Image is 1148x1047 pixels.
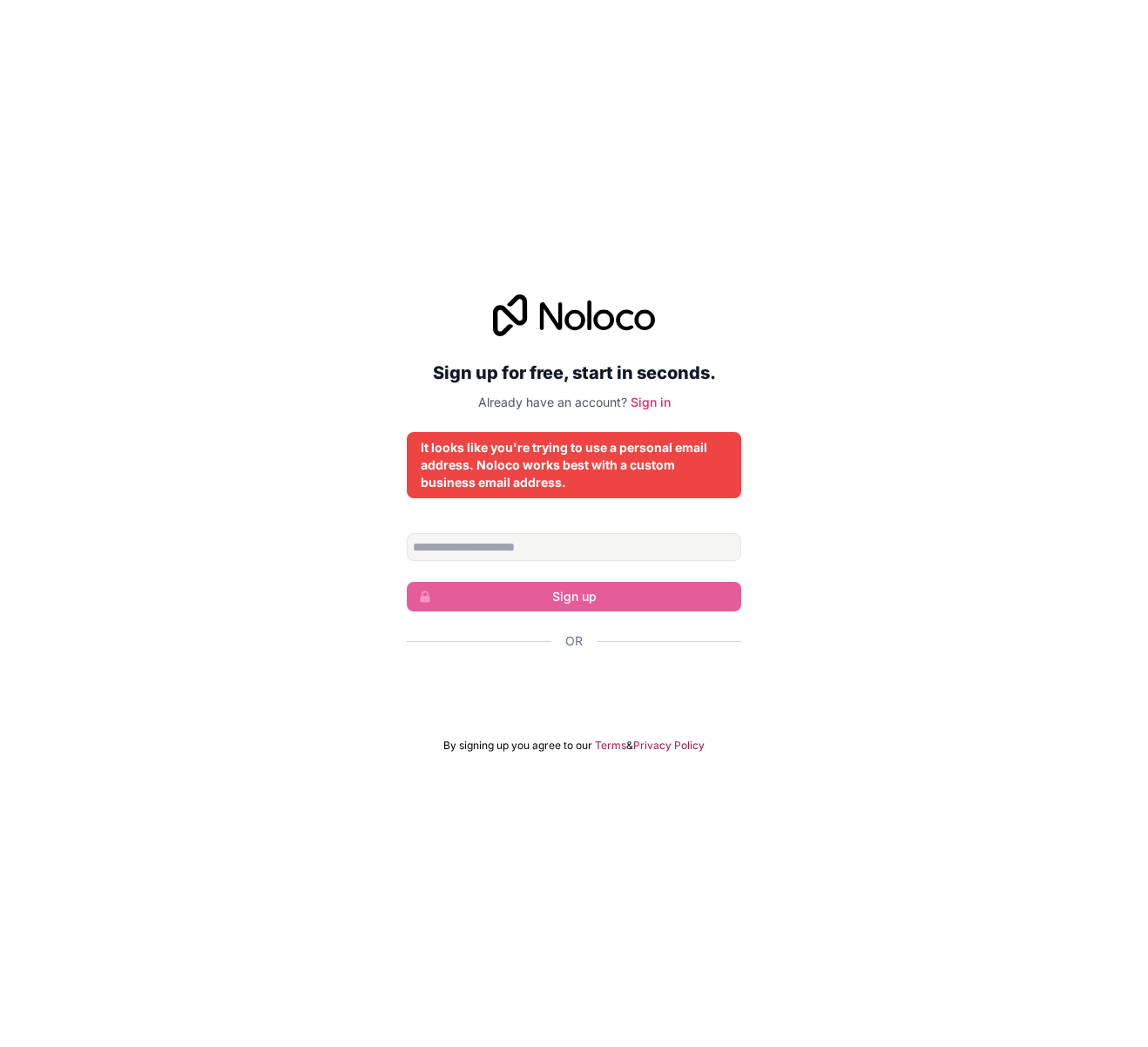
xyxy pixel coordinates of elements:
[398,669,750,707] iframe: Schaltfläche „Über Google anmelden“
[633,739,705,753] a: Privacy Policy
[407,533,741,561] input: Email address
[565,632,583,650] span: Or
[626,739,633,753] span: &
[595,739,626,753] a: Terms
[443,739,592,753] span: By signing up you agree to our
[407,357,741,388] h2: Sign up for free, start in seconds.
[631,395,671,409] a: Sign in
[421,439,727,491] div: It looks like you're trying to use a personal email address. Noloco works best with a custom busi...
[478,395,627,409] span: Already have an account?
[407,582,741,611] button: Sign up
